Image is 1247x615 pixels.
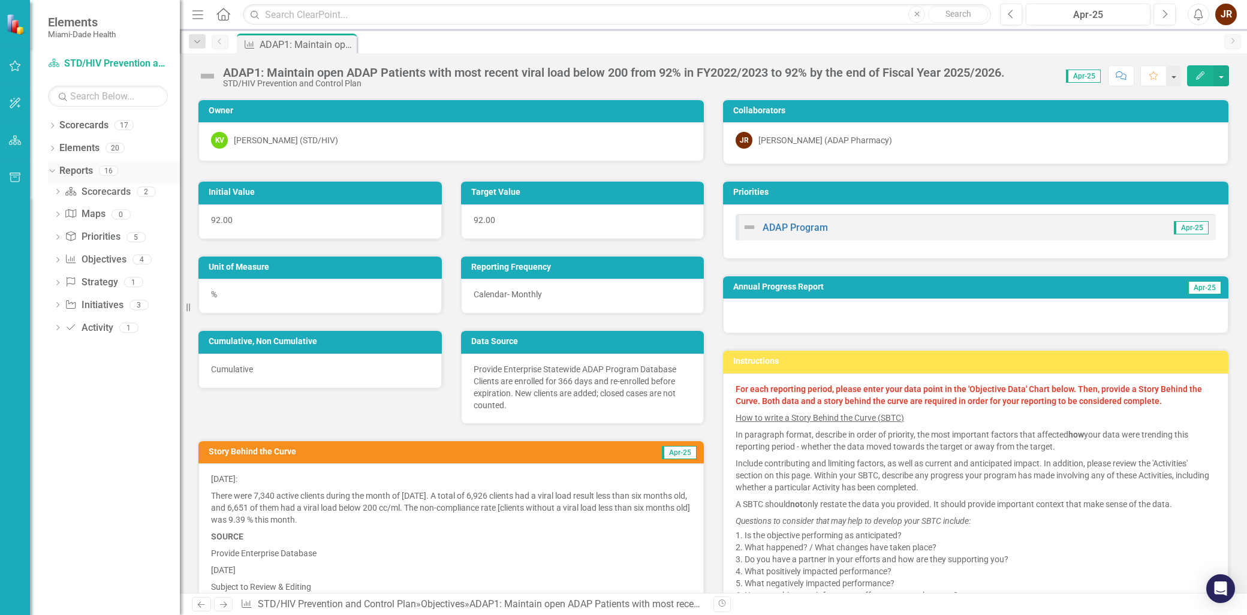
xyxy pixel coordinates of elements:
span: Apr-25 [662,446,697,459]
div: 4 [132,255,152,265]
h3: Collaborators [733,106,1222,115]
h3: Priorities [733,188,1222,197]
a: Maps [65,207,105,221]
img: Not Defined [198,67,217,86]
p: A SBTC should only restate the data you provided. It should provide important context that make s... [736,496,1216,512]
span: Provide Enterprise Statewide ADAP Program Database Clients are enrolled for 366 days and re-enrol... [474,364,676,410]
span: Cumulative [211,364,253,374]
span: Apr-25 [1066,70,1101,83]
span: Apr-25 [1186,281,1221,294]
span: Search [945,9,971,19]
strong: not [790,499,803,509]
p: In paragraph format, describe in order of priority, the most important factors that affected your... [736,426,1216,455]
span: 92.00 [474,215,495,225]
p: Subject to Review & Editing [211,578,691,595]
h3: Cumulative, Non Cumulative [209,337,436,346]
li: Do you have a partner in your efforts and how are they supporting you? [745,553,1216,565]
a: Initiatives [65,299,123,312]
p: [DATE] [211,562,691,578]
div: 16 [99,165,118,176]
button: JR [1215,4,1237,25]
a: STD/HIV Prevention and Control Plan [258,598,416,610]
h3: Target Value [471,188,698,197]
h3: Initial Value [209,188,436,197]
div: 17 [115,120,134,131]
span: Apr-25 [1174,221,1209,234]
a: Objectives [421,598,465,610]
span: Elements [48,15,116,29]
h3: Data Source [471,337,698,346]
a: Priorities [65,230,120,244]
div: KV [211,132,228,149]
h3: Instructions [733,357,1222,366]
h3: Unit of Measure [209,263,436,272]
div: Calendar- Monthly [461,279,704,313]
input: Search Below... [48,86,168,107]
div: 1 [119,322,138,333]
div: 5 [126,232,146,242]
h3: Annual Progress Report [733,282,1083,291]
li: What positively impacted performance? [745,565,1216,577]
a: Strategy [65,276,118,290]
h3: Story Behind the Curve [209,447,555,456]
div: 20 [106,143,125,153]
em: Questions to consider that may help to develop your SBTC include: [736,516,971,526]
img: ClearPoint Strategy [6,14,27,35]
p: Include contributing and limiting factors, as well as current and anticipated impact. In addition... [736,455,1216,496]
u: How to write a Story Behind the Curve (SBTC) [736,413,904,423]
div: » » [240,598,704,611]
div: [PERSON_NAME] (ADAP Pharmacy) [758,134,892,146]
div: 3 [129,300,149,310]
div: JR [736,132,752,149]
a: Scorecards [65,185,130,199]
div: ADAP1: Maintain open ADAP Patients with most recent viral load below 200 from 92% in FY2022/2023 ... [223,66,1005,79]
a: Objectives [65,253,126,267]
div: STD/HIV Prevention and Control Plan [223,79,1005,88]
p: [DATE]: [211,473,691,487]
h3: Owner [209,106,698,115]
img: Not Defined [742,220,757,234]
div: Apr-25 [1030,8,1146,22]
div: ADAP1: Maintain open ADAP Patients with most recent viral load below 200 from 92% in FY2022/2023 ... [260,37,354,52]
p: There were 7,340 active clients during the month of [DATE]. A total of 6,926 clients had a viral ... [211,487,691,528]
div: 2 [137,186,156,197]
li: What negatively impacted performance? [745,577,1216,589]
li: What happened? / What changes have taken place? [745,541,1216,553]
a: Reports [59,164,93,178]
small: Miami-Dade Health [48,29,116,39]
h3: Reporting Frequency [471,263,698,272]
a: Activity [65,321,113,335]
li: Is the objective performing as anticipated? [745,529,1216,541]
input: Search ClearPoint... [243,4,991,25]
span: % [211,290,217,299]
span: 92.00 [211,215,233,225]
strong: how [1068,430,1084,439]
strong: SOURCE [211,532,243,541]
div: Open Intercom Messenger [1206,574,1235,603]
div: 1 [124,278,143,288]
a: Elements [59,141,100,155]
div: 0 [112,209,131,219]
strong: For each reporting period, please enter your data point in the 'Objective Data' Chart below. Then... [736,384,1202,406]
p: Provide Enterprise Database [211,545,691,562]
a: STD/HIV Prevention and Control Plan [48,57,168,71]
a: Scorecards [59,119,109,132]
div: [PERSON_NAME] (STD/HIV) [234,134,338,146]
div: ADAP1: Maintain open ADAP Patients with most recent viral load below 200 from 92% in FY2022/2023 ... [469,598,1094,610]
button: Search [928,6,988,23]
a: ADAP Program [763,222,828,233]
li: How can this story inform your efforts to move the curve? [745,589,1216,601]
button: Apr-25 [1026,4,1150,25]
